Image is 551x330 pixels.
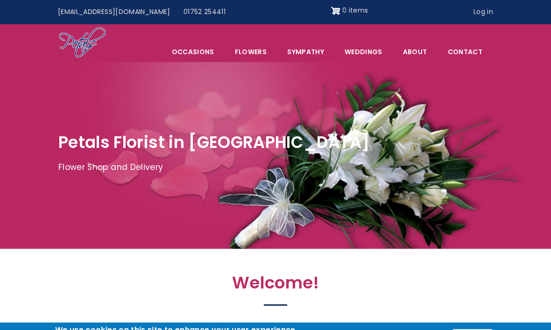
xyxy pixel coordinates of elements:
a: Contact [438,42,492,62]
p: Flower Shop and Delivery [58,161,493,175]
span: Occasions [162,42,224,62]
a: About [393,42,437,62]
a: Log in [467,3,500,21]
a: 01752 254411 [177,3,232,21]
a: Flowers [225,42,276,62]
h2: Welcome! [72,273,479,298]
a: Shopping cart 0 items [331,3,368,18]
a: [EMAIL_ADDRESS][DOMAIN_NAME] [51,3,177,21]
span: 0 items [342,6,368,15]
span: Weddings [335,42,392,62]
img: Home [58,27,106,59]
span: Petals Florist in [GEOGRAPHIC_DATA] [58,131,370,154]
a: Sympathy [277,42,334,62]
img: Shopping cart [331,3,340,18]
